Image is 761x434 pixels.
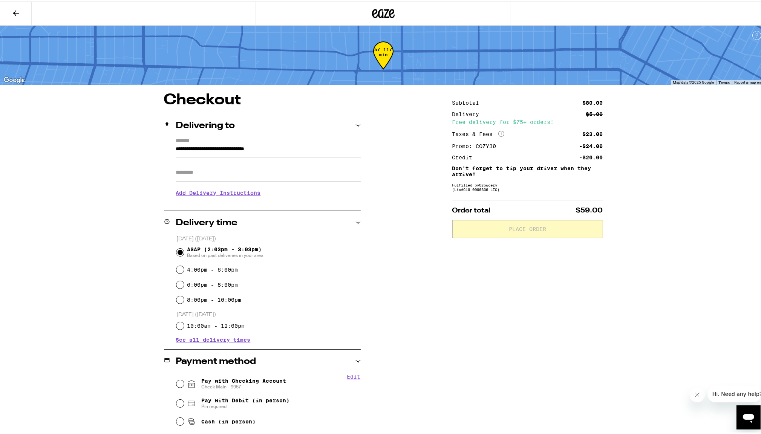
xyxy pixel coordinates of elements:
div: $5.00 [586,110,603,115]
span: Pay with Checking Account [201,376,286,388]
div: $23.00 [583,130,603,135]
iframe: Close message [690,386,705,401]
label: 6:00pm - 8:00pm [187,280,238,286]
span: Hi. Need any help? [5,5,54,11]
h2: Payment method [176,356,256,365]
div: Credit [452,153,478,159]
div: -$24.00 [579,142,603,147]
p: We'll contact you at [PHONE_NUMBER] when we arrive [176,200,361,206]
div: Delivery [452,110,485,115]
div: Free delivery for $75+ orders! [452,118,603,123]
p: [DATE] ([DATE]) [176,310,361,317]
div: 57-117 min [373,46,394,74]
span: Map data ©2025 Google [673,79,714,83]
span: ASAP (2:03pm - 3:03pm) [187,245,263,257]
div: Promo: COZY30 [452,142,502,147]
label: 8:00pm - 10:00pm [187,295,241,301]
span: Cash (in person) [201,417,256,423]
p: Don't forget to tip your driver when they arrive! [452,164,603,176]
div: Fulfilled by Growcery (Lic# C10-0000336-LIC ) [452,181,603,190]
span: Order total [452,206,491,212]
button: See all delivery times [176,336,251,341]
h3: Add Delivery Instructions [176,183,361,200]
span: Place Order [509,225,546,230]
a: Open this area in Google Maps (opens a new window) [2,74,27,84]
img: Google [2,74,27,84]
label: 4:00pm - 6:00pm [187,265,238,271]
button: Place Order [452,219,603,237]
span: Pay with Debit (in person) [201,396,289,402]
h1: Checkout [164,91,361,106]
span: $59.00 [576,206,603,212]
div: Subtotal [452,99,485,104]
span: Based on past deliveries in your area [187,251,263,257]
span: Pin required [201,402,289,408]
button: Edit [347,372,361,378]
div: Taxes & Fees [452,129,504,136]
a: Terms [718,79,730,83]
div: $80.00 [583,99,603,104]
h2: Delivery time [176,217,238,226]
span: Check Main - 9957 [201,382,286,388]
iframe: Message from company [708,384,761,401]
h2: Delivering to [176,120,235,129]
p: [DATE] ([DATE]) [176,234,361,241]
iframe: Button to launch messaging window [737,404,761,428]
label: 10:00am - 12:00pm [187,321,245,327]
div: -$20.00 [579,153,603,159]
